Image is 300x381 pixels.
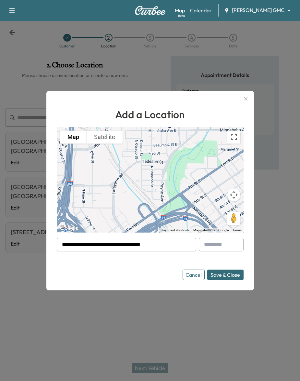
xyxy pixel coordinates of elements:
[227,212,240,225] button: Drag Pegman onto the map to open Street View
[178,13,185,18] div: Beta
[227,131,240,144] button: Toggle fullscreen view
[60,131,87,144] button: Show street map
[193,228,229,232] span: Map data ©2025 Google
[58,224,80,233] a: Open this area in Google Maps (opens a new window)
[87,131,123,144] button: Show satellite imagery
[232,6,284,14] span: [PERSON_NAME] GMC
[183,270,205,280] button: Cancel
[58,224,80,233] img: Google
[233,228,242,232] a: Terms (opens in new tab)
[227,188,240,201] button: Map camera controls
[190,6,212,14] a: Calendar
[135,6,166,15] img: Curbee Logo
[162,228,189,233] button: Keyboard shortcuts
[175,6,185,14] a: MapBeta
[207,270,244,280] button: Save & Close
[57,107,244,122] h1: Add a Location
